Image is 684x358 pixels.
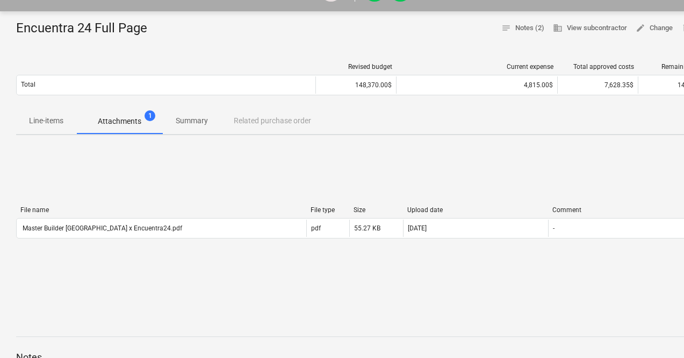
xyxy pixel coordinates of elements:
div: Total approved costs [562,63,634,71]
span: edit [636,23,645,33]
div: - [553,224,555,232]
div: Size [354,206,399,214]
p: Total [21,80,35,89]
div: 55.27 KB [354,224,380,232]
p: Line-items [29,115,63,127]
div: [DATE] [408,224,427,232]
button: Notes (2) [497,20,549,37]
div: Upload date [407,206,544,214]
span: 1 [145,110,155,121]
p: Summary [176,115,208,127]
div: Revised budget [320,63,392,71]
span: Notes (2) [501,22,544,34]
div: Master Builder [GEOGRAPHIC_DATA] x Encuentra24.pdf [21,224,182,232]
button: View subcontractor [549,20,631,37]
span: notes [501,23,511,33]
div: File type [311,206,345,214]
div: 7,628.35$ [557,76,638,94]
div: 4,815.00$ [401,81,553,89]
div: pdf [311,224,321,232]
p: Attachments [98,116,141,127]
button: Change [631,20,677,37]
div: Widget de chat [630,306,684,358]
div: Encuentra 24 Full Page [16,20,156,37]
div: 148,370.00$ [315,76,396,94]
span: business [553,23,563,33]
div: Current expense [401,63,553,71]
span: Change [636,22,673,34]
div: File name [20,206,302,214]
span: View subcontractor [553,22,627,34]
iframe: Chat Widget [630,306,684,358]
